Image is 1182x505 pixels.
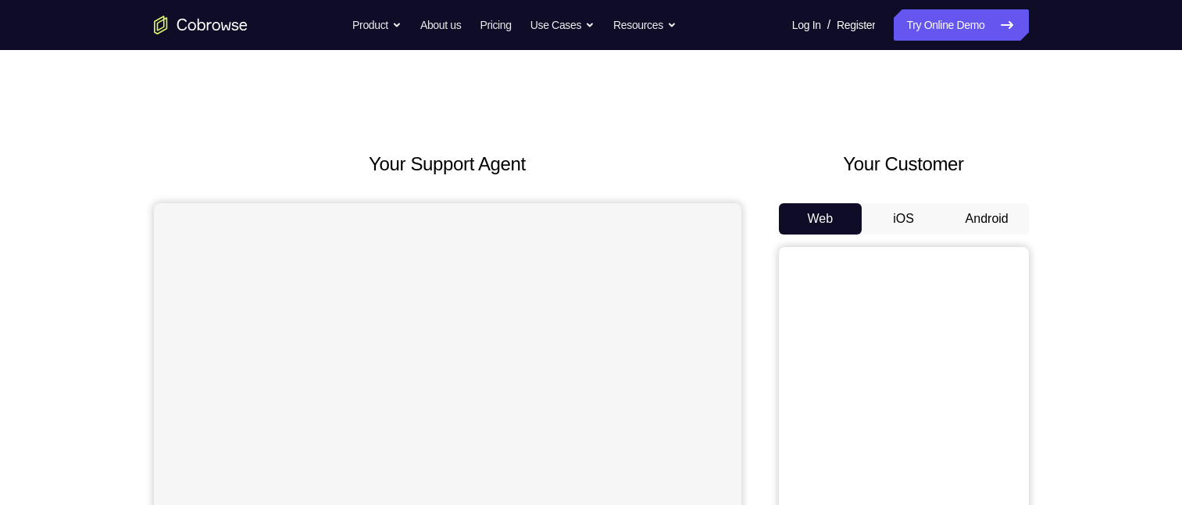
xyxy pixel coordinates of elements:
button: Android [945,203,1029,235]
span: / [827,16,830,34]
a: About us [420,9,461,41]
h2: Your Support Agent [154,150,741,178]
a: Try Online Demo [894,9,1028,41]
h2: Your Customer [779,150,1029,178]
button: Web [779,203,862,235]
button: Use Cases [530,9,595,41]
a: Log In [792,9,821,41]
a: Pricing [480,9,511,41]
button: Resources [613,9,677,41]
button: iOS [862,203,945,235]
a: Go to the home page [154,16,248,34]
button: Product [352,9,402,41]
a: Register [837,9,875,41]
